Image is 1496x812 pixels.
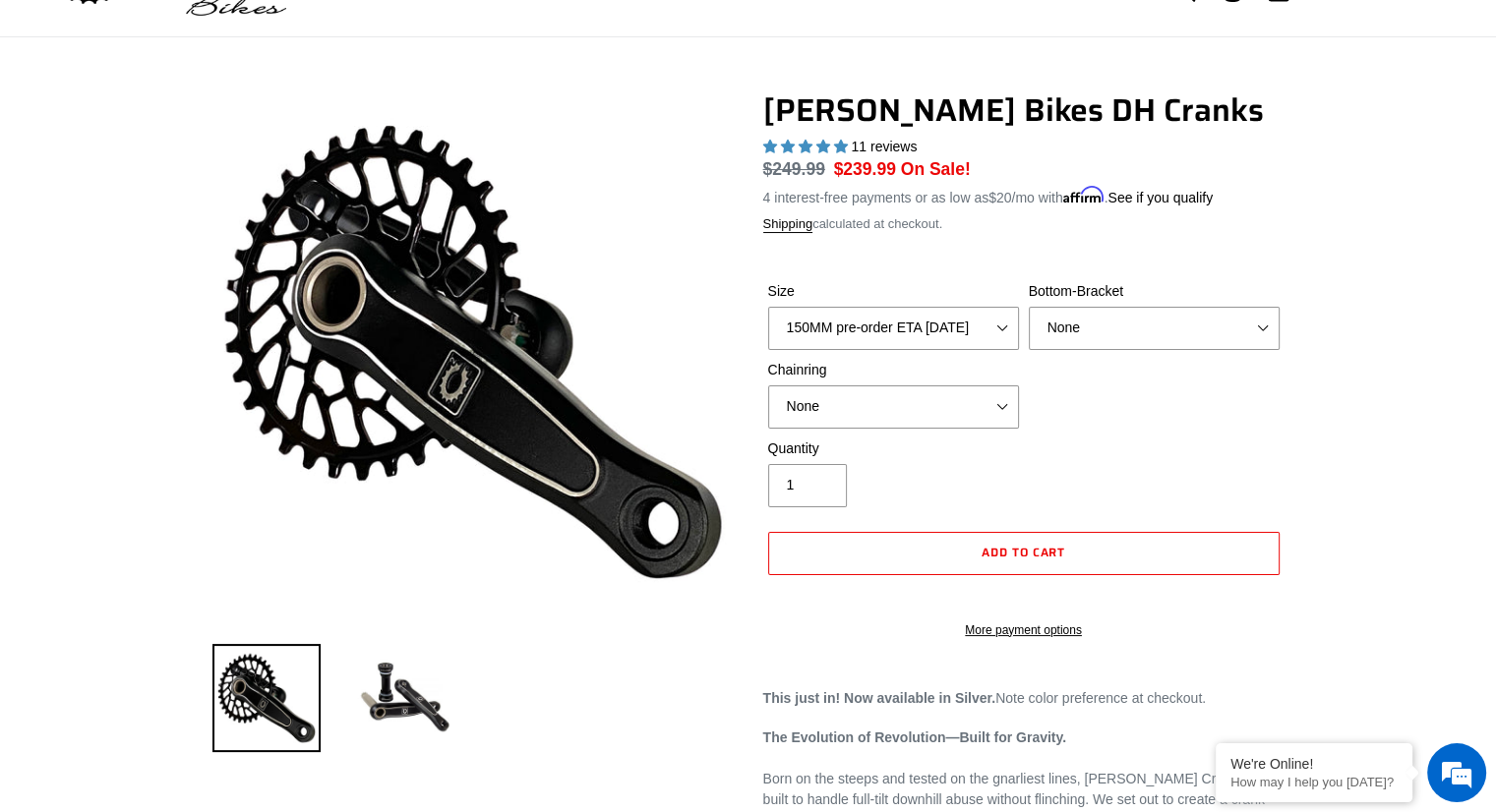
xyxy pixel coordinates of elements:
[763,690,996,706] strong: This just in! Now available in Silver.
[763,91,1285,129] h1: [PERSON_NAME] Bikes DH Cranks
[901,156,971,182] span: On Sale!
[763,216,813,233] a: Shipping
[763,729,1067,745] strong: The Evolution of Revolution—Built for Gravity.
[350,644,458,752] img: Load image into Gallery viewer, Canfield Bikes DH Cranks
[763,688,1285,709] p: Note color preference at checkout.
[763,159,825,179] s: $249.99
[1230,775,1398,789] p: How may I help you today?
[768,281,1019,302] label: Size
[834,159,896,179] span: $239.99
[1063,187,1105,203] span: Affirm
[763,214,1285,234] div: calculated at checkout.
[763,183,1214,208] p: 4 interest-free payments or as low as /mo with .
[851,139,917,154] span: 11 reviews
[1029,281,1280,302] label: Bottom-Bracket
[768,621,1280,639] a: More payment options
[212,644,321,752] img: Load image into Gallery viewer, Canfield Bikes DH Cranks
[768,438,1019,459] label: Quantity
[1230,756,1398,772] div: We're Online!
[982,543,1066,561] span: Add to cart
[763,139,852,154] span: 4.91 stars
[768,532,1280,575] button: Add to cart
[988,190,1011,205] span: $20
[1107,190,1213,205] a: See if you qualify - Learn more about Affirm Financing (opens in modal)
[768,360,1019,380] label: Chainring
